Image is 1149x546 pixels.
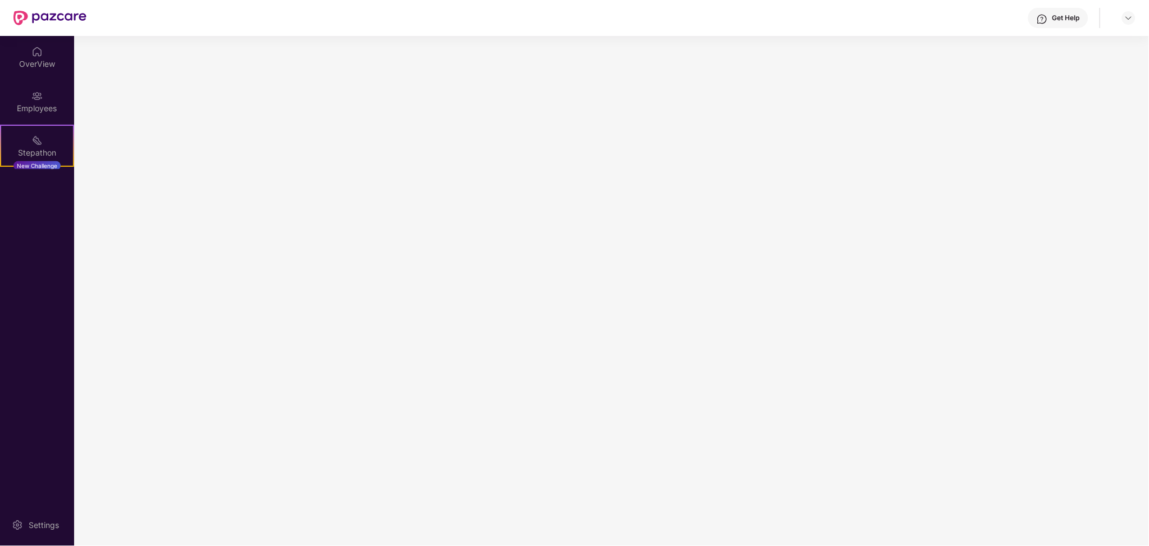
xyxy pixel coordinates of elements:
[31,90,43,102] img: svg+xml;base64,PHN2ZyBpZD0iRW1wbG95ZWVzIiB4bWxucz0iaHR0cDovL3d3dy53My5vcmcvMjAwMC9zdmciIHdpZHRoPS...
[1052,13,1080,22] div: Get Help
[1037,13,1048,25] img: svg+xml;base64,PHN2ZyBpZD0iSGVscC0zMngzMiIgeG1sbnM9Imh0dHA6Ly93d3cudzMub3JnLzIwMDAvc3ZnIiB3aWR0aD...
[31,46,43,57] img: svg+xml;base64,PHN2ZyBpZD0iSG9tZSIgeG1sbnM9Imh0dHA6Ly93d3cudzMub3JnLzIwMDAvc3ZnIiB3aWR0aD0iMjAiIG...
[25,520,62,531] div: Settings
[12,520,23,531] img: svg+xml;base64,PHN2ZyBpZD0iU2V0dGluZy0yMHgyMCIgeG1sbnM9Imh0dHA6Ly93d3cudzMub3JnLzIwMDAvc3ZnIiB3aW...
[1124,13,1133,22] img: svg+xml;base64,PHN2ZyBpZD0iRHJvcGRvd24tMzJ4MzIiIHhtbG5zPSJodHRwOi8vd3d3LnczLm9yZy8yMDAwL3N2ZyIgd2...
[31,135,43,146] img: svg+xml;base64,PHN2ZyB4bWxucz0iaHR0cDovL3d3dy53My5vcmcvMjAwMC9zdmciIHdpZHRoPSIyMSIgaGVpZ2h0PSIyMC...
[1,147,73,158] div: Stepathon
[13,11,86,25] img: New Pazcare Logo
[13,161,61,170] div: New Challenge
